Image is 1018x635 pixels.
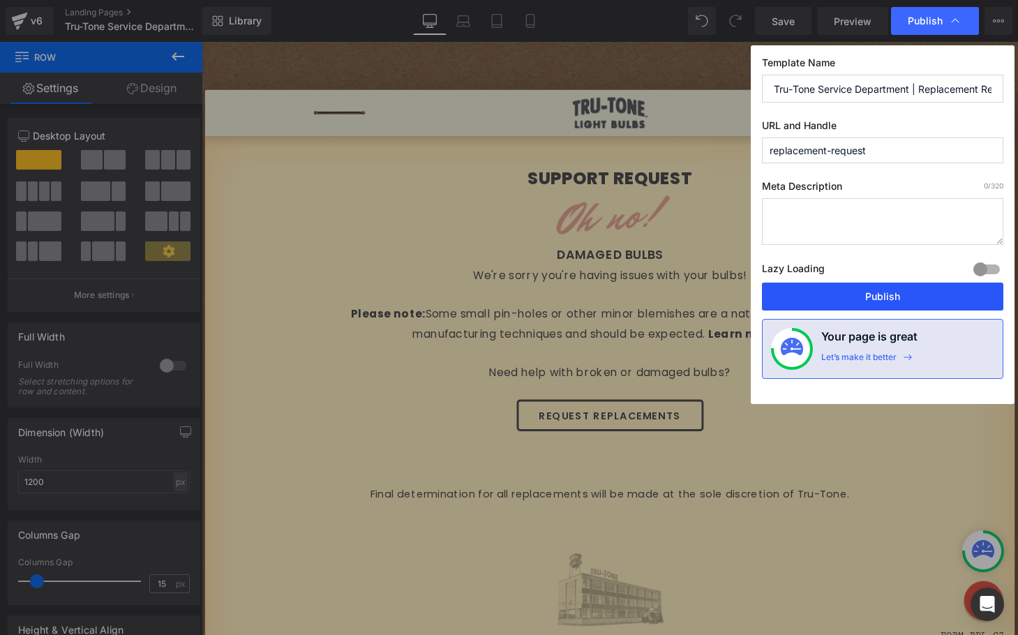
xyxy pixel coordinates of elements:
[14,458,830,477] p: Final determination for all replacements will be made at the sole discretion of Tru-Tone.
[788,558,829,598] div: Chat widget toggle
[524,294,595,310] span: Learn more
[154,274,231,290] strong: Please note:
[984,181,1003,190] span: /320
[762,283,1003,311] button: Publish
[154,232,691,253] p: We're sorry you're having issues with your bulbs!
[154,209,691,232] p: DAMAGED BULBS
[524,294,623,310] a: Learn morehere
[326,370,519,403] a: REQUEST REPLACEMENTS
[908,15,943,27] span: Publish
[152,135,692,228] h1: Oh no!
[762,180,1003,198] label: Meta Description
[762,119,1003,137] label: URL and Handle
[984,181,988,190] span: 0
[821,328,918,352] h4: Your page is great
[218,274,689,310] span: Some small pin-holes or other minor blemishes are a natural result of vintage manufacturing techn...
[781,338,803,360] img: onboarding-status.svg
[788,558,829,598] img: Chat Button
[971,588,1004,621] div: Open Intercom Messenger
[14,606,830,624] p: FORM RPL-C7
[154,130,691,154] h1: SUPPORT REQUEST
[297,334,547,350] span: Need help with broken or damaged bulbs?
[821,352,897,370] div: Let’s make it better
[762,260,825,283] label: Lazy Loading
[762,57,1003,75] label: Template Name
[524,294,627,310] span: .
